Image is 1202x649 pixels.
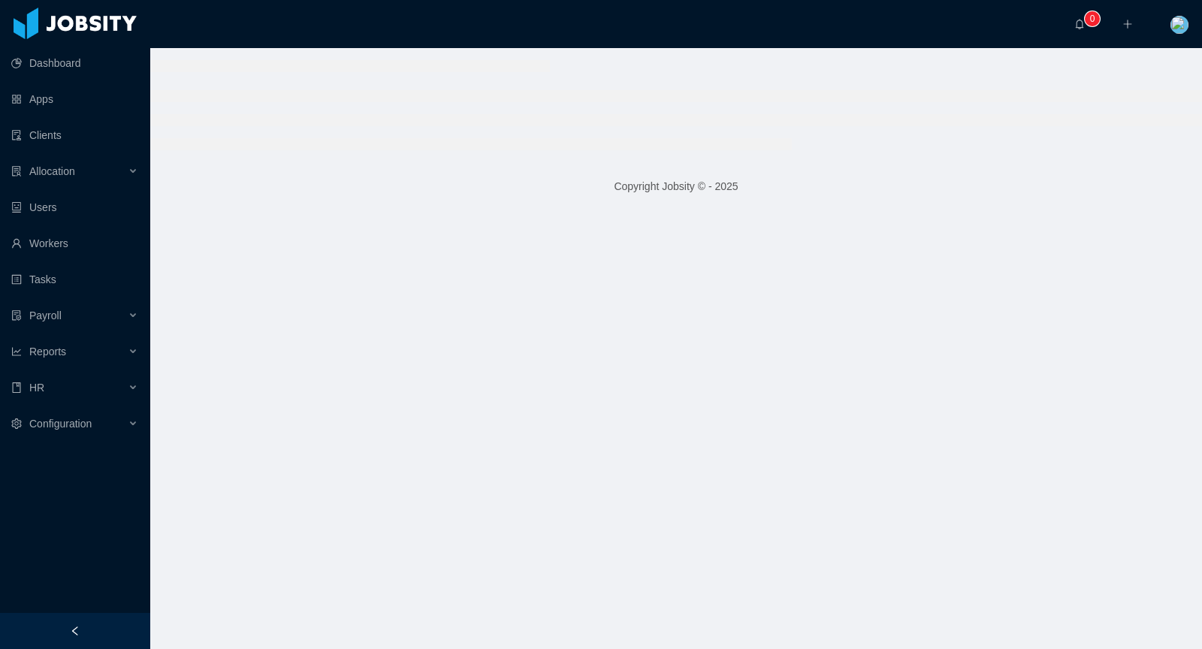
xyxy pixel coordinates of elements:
sup: 0 [1085,11,1100,26]
span: Allocation [29,165,75,177]
i: icon: bell [1074,19,1085,29]
i: icon: book [11,382,22,393]
footer: Copyright Jobsity © - 2025 [150,161,1202,213]
a: icon: userWorkers [11,228,138,258]
span: HR [29,382,44,394]
span: Reports [29,346,66,358]
i: icon: line-chart [11,346,22,357]
a: icon: profileTasks [11,264,138,294]
a: icon: auditClients [11,120,138,150]
a: icon: pie-chartDashboard [11,48,138,78]
i: icon: plus [1122,19,1133,29]
i: icon: solution [11,166,22,177]
a: icon: appstoreApps [11,84,138,114]
i: icon: file-protect [11,310,22,321]
span: Configuration [29,418,92,430]
span: Payroll [29,309,62,321]
img: fd154270-6900-11e8-8dba-5d495cac71c7_5cf6810034285.jpeg [1170,16,1188,34]
a: icon: robotUsers [11,192,138,222]
i: icon: setting [11,418,22,429]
